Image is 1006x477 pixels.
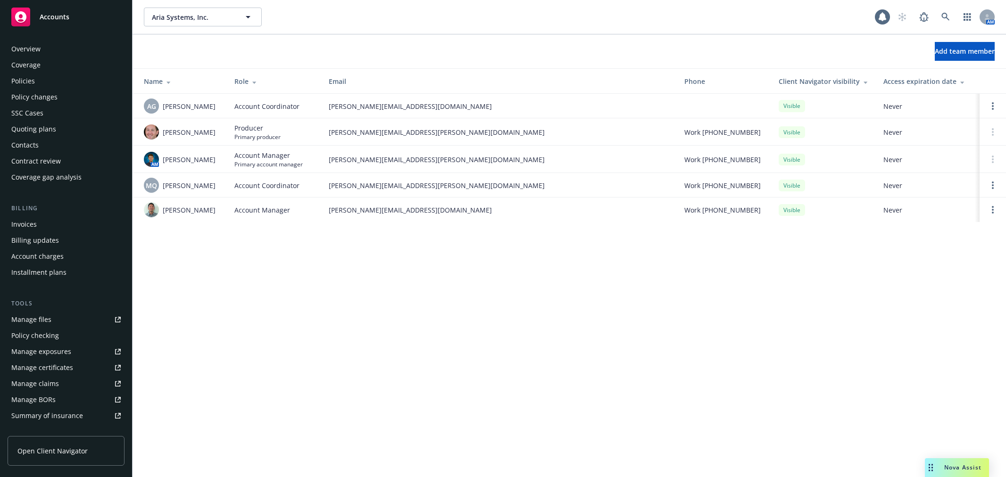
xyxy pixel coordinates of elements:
span: [PERSON_NAME][EMAIL_ADDRESS][PERSON_NAME][DOMAIN_NAME] [329,127,669,137]
a: Overview [8,41,125,57]
span: Account Manager [234,205,290,215]
button: Add team member [935,42,995,61]
a: Manage claims [8,376,125,391]
div: Visible [779,100,805,112]
a: Open options [987,204,998,215]
span: [PERSON_NAME] [163,127,216,137]
div: Role [234,76,314,86]
span: Never [883,127,972,137]
span: Never [883,205,972,215]
div: Visible [779,204,805,216]
a: Quoting plans [8,122,125,137]
div: Drag to move [925,458,937,477]
a: Billing updates [8,233,125,248]
span: Work [PHONE_NUMBER] [684,181,761,190]
div: Contract review [11,154,61,169]
span: Never [883,181,972,190]
div: Installment plans [11,265,67,280]
a: Switch app [958,8,977,26]
div: Tools [8,299,125,308]
span: Add team member [935,47,995,56]
div: Policies [11,74,35,89]
div: Visible [779,180,805,191]
a: Open options [987,180,998,191]
span: Never [883,101,972,111]
a: SSC Cases [8,106,125,121]
div: Email [329,76,669,86]
div: Policy changes [11,90,58,105]
div: Contacts [11,138,39,153]
div: Account charges [11,249,64,264]
div: Policy checking [11,328,59,343]
span: [PERSON_NAME] [163,101,216,111]
div: Manage certificates [11,360,73,375]
span: [PERSON_NAME][EMAIL_ADDRESS][DOMAIN_NAME] [329,205,669,215]
div: Access expiration date [883,76,972,86]
span: [PERSON_NAME][EMAIL_ADDRESS][PERSON_NAME][DOMAIN_NAME] [329,155,669,164]
div: Invoices [11,217,37,232]
div: Phone [684,76,764,86]
span: [PERSON_NAME][EMAIL_ADDRESS][PERSON_NAME][DOMAIN_NAME] [329,181,669,190]
div: Manage BORs [11,392,56,407]
div: Name [144,76,219,86]
a: Account charges [8,249,125,264]
a: Summary of insurance [8,408,125,423]
a: Open options [987,100,998,112]
a: Policy checking [8,328,125,343]
a: Invoices [8,217,125,232]
span: Work [PHONE_NUMBER] [684,205,761,215]
a: Contract review [8,154,125,169]
span: [PERSON_NAME][EMAIL_ADDRESS][DOMAIN_NAME] [329,101,669,111]
img: photo [144,124,159,140]
span: Accounts [40,13,69,21]
span: Account Coordinator [234,101,299,111]
div: Coverage gap analysis [11,170,82,185]
span: [PERSON_NAME] [163,205,216,215]
div: Manage files [11,312,51,327]
div: Billing updates [11,233,59,248]
span: Never [883,155,972,164]
span: Nova Assist [944,463,981,471]
div: Quoting plans [11,122,56,137]
a: Search [936,8,955,26]
span: [PERSON_NAME] [163,155,216,164]
span: Account Coordinator [234,181,299,190]
div: Summary of insurance [11,408,83,423]
div: Coverage [11,58,41,73]
img: photo [144,202,159,217]
a: Policy changes [8,90,125,105]
div: Manage exposures [11,344,71,359]
span: MQ [146,181,157,190]
span: Account Manager [234,150,303,160]
a: Accounts [8,4,125,30]
div: Overview [11,41,41,57]
a: Policies [8,74,125,89]
span: [PERSON_NAME] [163,181,216,190]
span: Work [PHONE_NUMBER] [684,155,761,164]
a: Manage exposures [8,344,125,359]
a: Coverage gap analysis [8,170,125,185]
span: Open Client Navigator [17,446,88,456]
span: Work [PHONE_NUMBER] [684,127,761,137]
a: Manage files [8,312,125,327]
span: Aria Systems, Inc. [152,12,233,22]
span: Primary producer [234,133,281,141]
div: SSC Cases [11,106,43,121]
div: Manage claims [11,376,59,391]
span: Primary account manager [234,160,303,168]
a: Manage BORs [8,392,125,407]
img: photo [144,152,159,167]
a: Start snowing [893,8,912,26]
button: Aria Systems, Inc. [144,8,262,26]
button: Nova Assist [925,458,989,477]
a: Manage certificates [8,360,125,375]
a: Report a Bug [915,8,933,26]
a: Installment plans [8,265,125,280]
span: AG [147,101,156,111]
span: Producer [234,123,281,133]
div: Visible [779,154,805,165]
a: Coverage [8,58,125,73]
div: Client Navigator visibility [779,76,868,86]
a: Contacts [8,138,125,153]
